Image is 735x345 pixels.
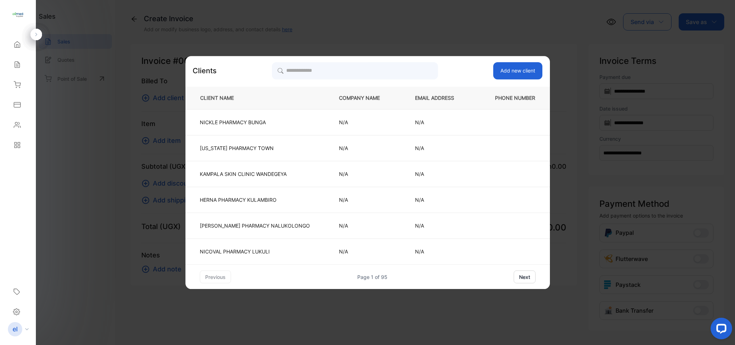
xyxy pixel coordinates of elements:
[415,248,466,255] p: N/A
[415,118,466,126] p: N/A
[415,222,466,229] p: N/A
[13,325,18,334] p: el
[339,94,391,102] p: COMPANY NAME
[339,144,391,152] p: N/A
[339,248,391,255] p: N/A
[200,196,310,204] p: HERNA PHARMACY KULAMBIRO
[415,196,466,204] p: N/A
[200,222,310,229] p: [PERSON_NAME] PHARMACY NALUKOLONGO
[415,144,466,152] p: N/A
[705,315,735,345] iframe: LiveChat chat widget
[200,270,231,283] button: previous
[493,62,542,79] button: Add new client
[193,65,217,76] p: Clients
[200,248,310,255] p: NICOVAL PHARMACY LUKULI
[339,170,391,178] p: N/A
[415,94,466,102] p: EMAIL ADDRESS
[200,144,310,152] p: [US_STATE] PHARMACY TOWN
[489,94,538,102] p: PHONE NUMBER
[339,118,391,126] p: N/A
[339,222,391,229] p: N/A
[200,118,310,126] p: NICKLE PHARMACY BUNGA
[357,273,387,281] div: Page 1 of 95
[339,196,391,204] p: N/A
[13,9,23,20] img: logo
[415,170,466,178] p: N/A
[200,170,310,178] p: KAMPALA SKIN CLINIC WANDEGEYA
[514,270,536,283] button: next
[197,94,315,102] p: CLIENT NAME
